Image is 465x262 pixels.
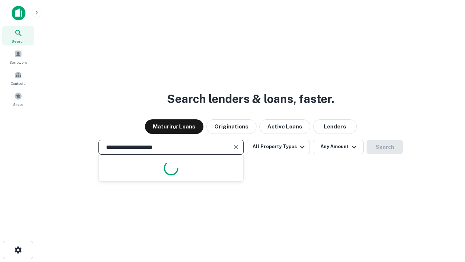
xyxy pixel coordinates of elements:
[167,90,334,108] h3: Search lenders & loans, faster.
[247,140,310,154] button: All Property Types
[145,119,203,134] button: Maturing Loans
[313,119,357,134] button: Lenders
[12,6,25,20] img: capitalize-icon.png
[12,38,25,44] span: Search
[2,47,34,67] a: Borrowers
[2,68,34,88] a: Contacts
[429,204,465,239] iframe: Chat Widget
[2,89,34,109] a: Saved
[13,102,24,107] span: Saved
[206,119,256,134] button: Originations
[231,142,241,152] button: Clear
[9,59,27,65] span: Borrowers
[11,80,25,86] span: Contacts
[313,140,364,154] button: Any Amount
[2,26,34,45] a: Search
[259,119,310,134] button: Active Loans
